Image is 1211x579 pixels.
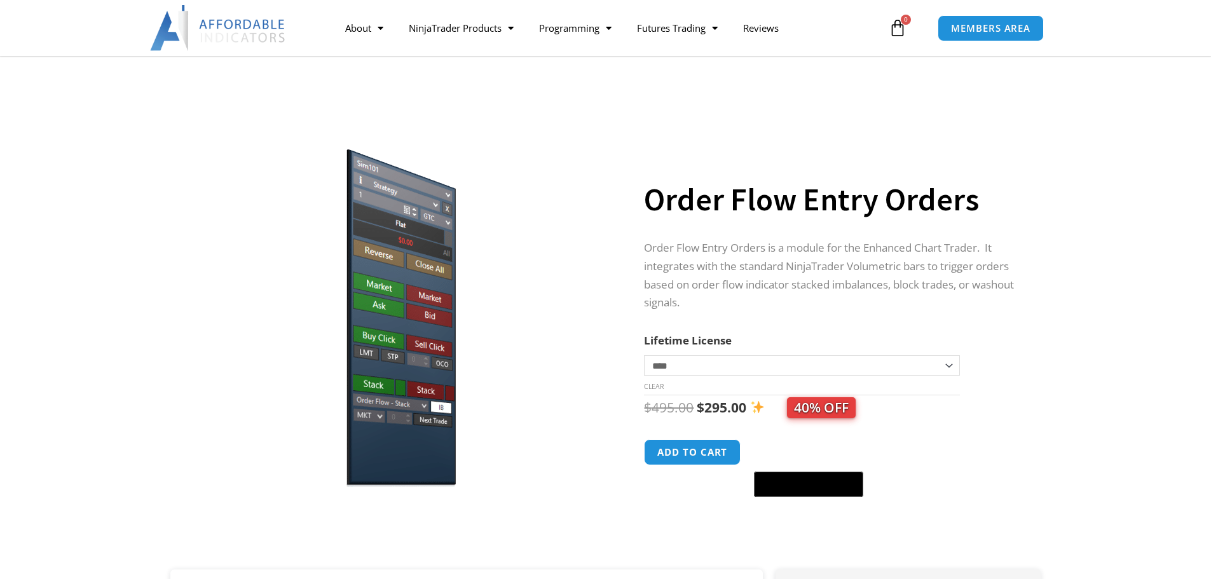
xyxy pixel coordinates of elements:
[526,13,624,43] a: Programming
[396,13,526,43] a: NinjaTrader Products
[332,13,396,43] a: About
[150,5,287,51] img: LogoAI | Affordable Indicators – NinjaTrader
[787,397,856,418] span: 40% OFF
[644,439,741,465] button: Add to cart
[644,382,664,391] a: Clear options
[751,400,764,414] img: ✨
[870,10,926,46] a: 0
[188,135,597,487] img: orderflow entry
[644,333,732,348] label: Lifetime License
[754,472,863,497] button: Buy with GPay
[644,177,1015,222] h1: Order Flow Entry Orders
[938,15,1044,41] a: MEMBERS AREA
[730,13,791,43] a: Reviews
[644,398,652,416] span: $
[751,437,866,468] iframe: Secure express checkout frame
[644,239,1015,313] p: Order Flow Entry Orders is a module for the Enhanced Chart Trader. It integrates with the standar...
[644,505,1015,516] iframe: PayPal Message 1
[951,24,1030,33] span: MEMBERS AREA
[697,398,746,416] bdi: 295.00
[624,13,730,43] a: Futures Trading
[332,13,886,43] nav: Menu
[697,398,704,416] span: $
[901,15,911,25] span: 0
[644,398,694,416] bdi: 495.00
